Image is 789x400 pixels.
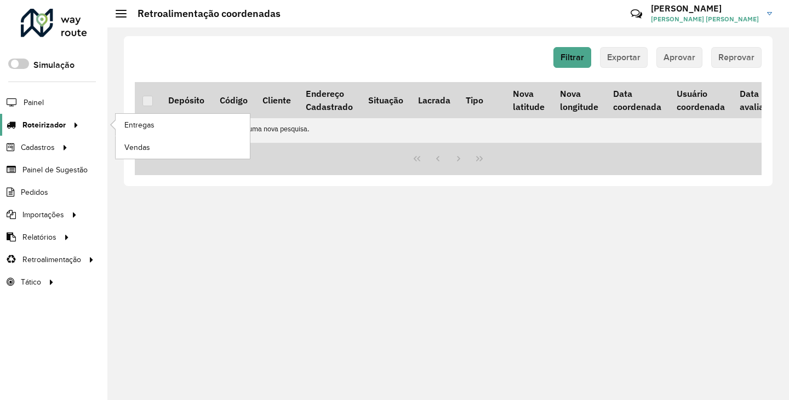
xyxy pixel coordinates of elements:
[458,82,490,118] th: Tipo
[605,82,668,118] th: Data coordenada
[124,142,150,153] span: Vendas
[410,82,458,118] th: Lacrada
[33,59,75,72] label: Simulação
[21,142,55,153] span: Cadastros
[625,2,648,26] a: Contato Rápido
[22,231,56,243] span: Relatórios
[21,187,48,198] span: Pedidos
[116,114,250,136] a: Entregas
[553,47,591,68] button: Filtrar
[500,3,614,33] div: Críticas? Dúvidas? Elogios? Sugestões? Entre em contato conosco!
[651,3,759,14] h3: [PERSON_NAME]
[22,209,64,221] span: Importações
[255,82,298,118] th: Cliente
[22,254,81,265] span: Retroalimentação
[506,82,552,118] th: Nova latitude
[24,97,44,108] span: Painel
[299,82,361,118] th: Endereço Cadastrado
[212,82,255,118] th: Código
[21,276,41,288] span: Tático
[116,136,250,158] a: Vendas
[552,82,605,118] th: Nova longitude
[127,8,281,20] h2: Retroalimentação coordenadas
[22,164,88,176] span: Painel de Sugestão
[161,82,211,118] th: Depósito
[561,53,584,62] span: Filtrar
[22,119,66,131] span: Roteirizador
[124,119,155,131] span: Entregas
[651,14,759,24] span: [PERSON_NAME] [PERSON_NAME]
[732,82,785,118] th: Data avaliação
[669,82,732,118] th: Usuário coordenada
[361,82,410,118] th: Situação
